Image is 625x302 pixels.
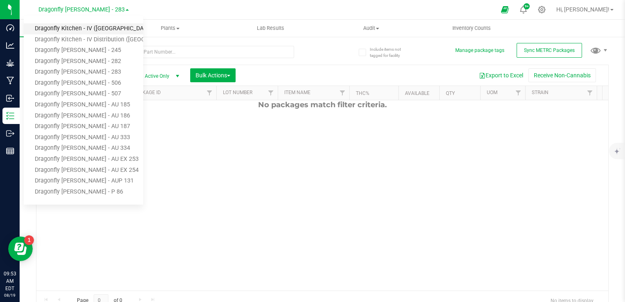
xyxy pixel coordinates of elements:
a: Dragonfly [PERSON_NAME] - AU 334 [24,143,143,154]
input: Search Package ID, Item Name, SKU, Lot or Part Number... [36,46,294,58]
a: Dragonfly Kitchen - IV ([GEOGRAPHIC_DATA]) [24,23,143,34]
a: Filter [203,86,216,100]
span: Inventory [20,25,120,32]
a: Dragonfly [PERSON_NAME] - AU EX 254 [24,165,143,176]
a: Lot Number [223,90,252,95]
a: Dragonfly [PERSON_NAME] - AU 187 [24,121,143,132]
button: Manage package tags [455,47,504,54]
a: Dragonfly [PERSON_NAME] - AUP 131 [24,176,143,187]
inline-svg: Analytics [6,41,14,50]
button: Sync METRC Packages [517,43,582,58]
a: Dragonfly [PERSON_NAME] - 506 [24,78,143,89]
span: 9+ [525,5,528,8]
div: Manage settings [537,6,547,14]
a: Available [405,90,429,96]
a: UOM [487,90,497,95]
a: Inventory Counts [421,20,522,37]
a: Filter [264,86,278,100]
span: Dragonfly [PERSON_NAME] - 283 [38,6,125,13]
a: Inventory [20,20,120,37]
button: Export to Excel [474,68,528,82]
span: Inventory Counts [441,25,502,32]
p: 09:53 AM EDT [4,270,16,292]
a: Filter [512,86,525,100]
span: Bulk Actions [196,72,230,79]
span: Audit [321,25,421,32]
inline-svg: Manufacturing [6,77,14,85]
span: Sync METRC Packages [524,47,575,53]
a: Filter [583,86,597,100]
button: Receive Non-Cannabis [528,68,596,82]
a: Dragonfly [PERSON_NAME] - AU 333 [24,132,143,143]
a: Dragonfly [PERSON_NAME] - AU EX 253 [24,154,143,165]
a: Dragonfly [PERSON_NAME] - P 86 [24,187,143,198]
a: Plants [120,20,221,37]
inline-svg: Inbound [6,94,14,102]
a: Dragonfly [PERSON_NAME] - 283 [24,67,143,78]
a: THC% [356,90,369,96]
a: Audit [321,20,422,37]
a: Dragonfly [PERSON_NAME] - 507 [24,88,143,99]
a: Dragonfly Kitchen - IV Distribution ([GEOGRAPHIC_DATA]) [24,34,143,45]
a: Dragonfly [PERSON_NAME] - 245 [24,45,143,56]
a: Dragonfly [PERSON_NAME] - 282 [24,56,143,67]
div: No packages match filter criteria. [36,100,608,109]
inline-svg: Dashboard [6,24,14,32]
a: Item Name [284,90,310,95]
span: Plants [121,25,220,32]
button: Bulk Actions [190,68,236,82]
a: Lab Results [220,20,321,37]
span: Open Ecommerce Menu [496,2,514,18]
inline-svg: Inventory [6,112,14,120]
a: Qty [446,90,455,96]
a: Strain [532,90,549,95]
span: Lab Results [246,25,295,32]
span: Hi, [PERSON_NAME]! [556,6,609,13]
a: Package ID [133,90,161,95]
p: 08/19 [4,292,16,298]
span: Include items not tagged for facility [370,46,411,59]
iframe: Resource center unread badge [24,235,34,245]
inline-svg: Reports [6,147,14,155]
a: Dragonfly [PERSON_NAME] - AU 185 [24,99,143,110]
inline-svg: Outbound [6,129,14,137]
a: Dragonfly [PERSON_NAME] - AU 186 [24,110,143,122]
inline-svg: Grow [6,59,14,67]
iframe: Resource center [8,237,33,261]
a: Filter [336,86,349,100]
